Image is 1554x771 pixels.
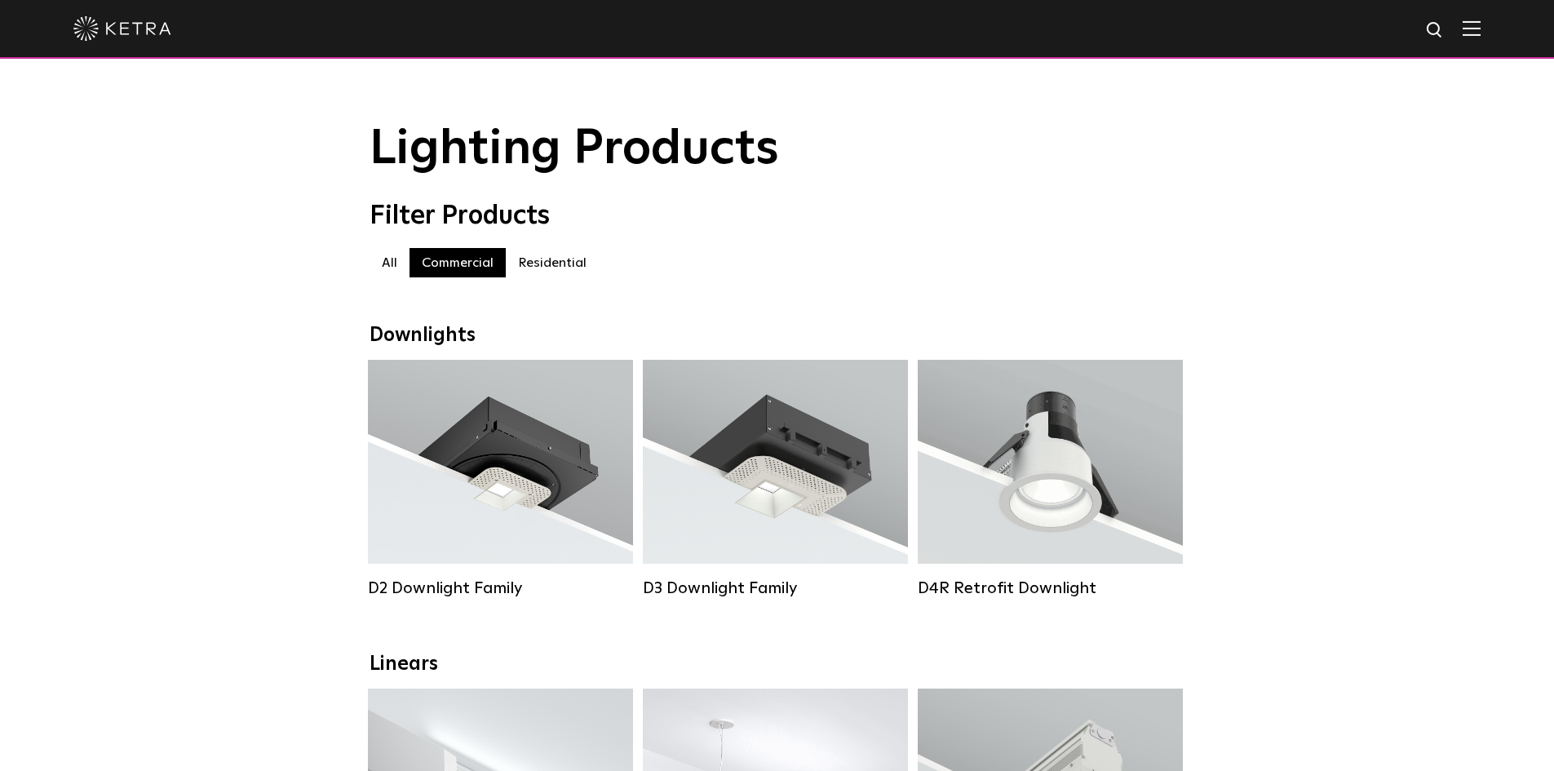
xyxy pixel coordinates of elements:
div: Filter Products [370,201,1185,232]
img: ketra-logo-2019-white [73,16,171,41]
div: Downlights [370,324,1185,348]
a: D3 Downlight Family Lumen Output:700 / 900 / 1100Colors:White / Black / Silver / Bronze / Paintab... [643,360,908,598]
label: All [370,248,410,277]
div: Linears [370,653,1185,676]
img: search icon [1425,20,1446,41]
a: D2 Downlight Family Lumen Output:1200Colors:White / Black / Gloss Black / Silver / Bronze / Silve... [368,360,633,598]
div: D4R Retrofit Downlight [918,578,1183,598]
span: Lighting Products [370,125,779,174]
a: D4R Retrofit Downlight Lumen Output:800Colors:White / BlackBeam Angles:15° / 25° / 40° / 60°Watta... [918,360,1183,598]
label: Residential [506,248,599,277]
label: Commercial [410,248,506,277]
div: D3 Downlight Family [643,578,908,598]
div: D2 Downlight Family [368,578,633,598]
img: Hamburger%20Nav.svg [1463,20,1481,36]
